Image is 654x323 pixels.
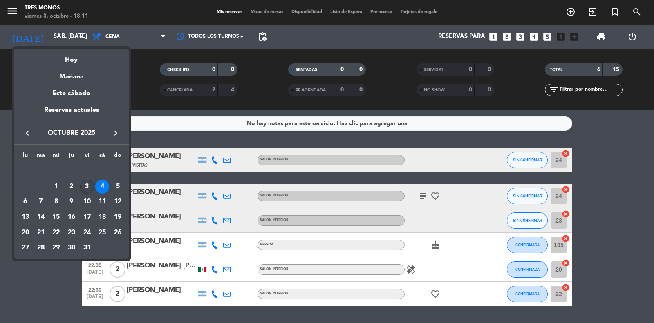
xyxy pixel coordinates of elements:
div: 25 [95,226,109,240]
td: 26 de octubre de 2025 [110,225,125,241]
div: 7 [34,195,48,209]
div: 11 [95,195,109,209]
div: 28 [34,241,48,255]
button: keyboard_arrow_right [108,128,123,138]
span: octubre 2025 [35,128,108,138]
th: martes [33,151,49,163]
th: sábado [95,151,110,163]
td: 2 de octubre de 2025 [64,179,79,194]
td: 14 de octubre de 2025 [33,209,49,225]
td: 1 de octubre de 2025 [48,179,64,194]
td: 5 de octubre de 2025 [110,179,125,194]
td: 22 de octubre de 2025 [48,225,64,241]
td: 21 de octubre de 2025 [33,225,49,241]
th: jueves [64,151,79,163]
td: 31 de octubre de 2025 [79,241,95,256]
td: 6 de octubre de 2025 [18,194,33,210]
button: keyboard_arrow_left [20,128,35,138]
td: 11 de octubre de 2025 [95,194,110,210]
div: 22 [49,226,63,240]
td: 23 de octubre de 2025 [64,225,79,241]
div: 23 [65,226,78,240]
div: 30 [65,241,78,255]
td: 19 de octubre de 2025 [110,209,125,225]
td: 27 de octubre de 2025 [18,241,33,256]
td: 15 de octubre de 2025 [48,209,64,225]
td: OCT. [18,163,125,179]
div: 9 [65,195,78,209]
div: 6 [18,195,32,209]
div: Mañana [14,65,129,82]
div: 8 [49,195,63,209]
div: 19 [111,210,125,224]
td: 24 de octubre de 2025 [79,225,95,241]
td: 4 de octubre de 2025 [95,179,110,194]
div: 15 [49,210,63,224]
td: 28 de octubre de 2025 [33,241,49,256]
div: Hoy [14,49,129,65]
td: 10 de octubre de 2025 [79,194,95,210]
div: 17 [80,210,94,224]
i: keyboard_arrow_right [111,128,121,138]
div: 26 [111,226,125,240]
td: 7 de octubre de 2025 [33,194,49,210]
div: 4 [95,180,109,194]
th: viernes [79,151,95,163]
td: 12 de octubre de 2025 [110,194,125,210]
div: 27 [18,241,32,255]
td: 3 de octubre de 2025 [79,179,95,194]
div: 13 [18,210,32,224]
td: 18 de octubre de 2025 [95,209,110,225]
div: 20 [18,226,32,240]
div: 24 [80,226,94,240]
div: 29 [49,241,63,255]
div: 16 [65,210,78,224]
div: 5 [111,180,125,194]
td: 25 de octubre de 2025 [95,225,110,241]
td: 29 de octubre de 2025 [48,241,64,256]
th: miércoles [48,151,64,163]
td: 8 de octubre de 2025 [48,194,64,210]
div: 31 [80,241,94,255]
td: 13 de octubre de 2025 [18,209,33,225]
td: 20 de octubre de 2025 [18,225,33,241]
td: 16 de octubre de 2025 [64,209,79,225]
div: 14 [34,210,48,224]
div: 21 [34,226,48,240]
div: 1 [49,180,63,194]
th: lunes [18,151,33,163]
td: 17 de octubre de 2025 [79,209,95,225]
div: 10 [80,195,94,209]
div: 2 [65,180,78,194]
div: Reservas actuales [14,105,129,122]
div: 3 [80,180,94,194]
td: 30 de octubre de 2025 [64,241,79,256]
th: domingo [110,151,125,163]
td: 9 de octubre de 2025 [64,194,79,210]
div: 12 [111,195,125,209]
i: keyboard_arrow_left [22,128,32,138]
div: 18 [95,210,109,224]
div: Este sábado [14,82,129,105]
